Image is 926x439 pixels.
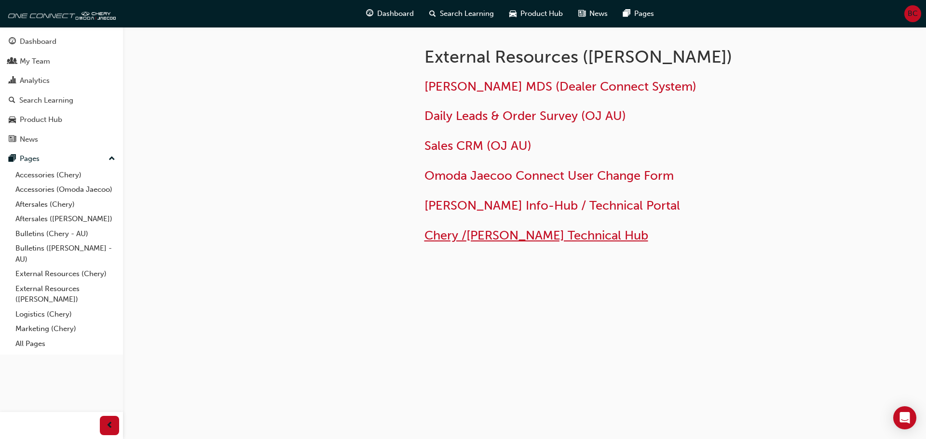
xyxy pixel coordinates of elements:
a: news-iconNews [571,4,615,24]
a: Accessories (Chery) [12,168,119,183]
span: Dashboard [377,8,414,19]
span: News [589,8,608,19]
span: people-icon [9,57,16,66]
a: Bulletins (Chery - AU) [12,226,119,241]
div: Product Hub [20,114,62,125]
a: [PERSON_NAME] MDS (Dealer Connect System) [424,79,696,94]
span: guage-icon [9,38,16,46]
a: car-iconProduct Hub [502,4,571,24]
a: Accessories (Omoda Jaecoo) [12,182,119,197]
span: search-icon [429,8,436,20]
a: External Resources (Chery) [12,266,119,281]
span: Product Hub [520,8,563,19]
a: search-iconSearch Learning [422,4,502,24]
a: Sales CRM (OJ AU) [424,138,531,153]
div: News [20,134,38,145]
a: [PERSON_NAME] Info-Hub / Technical Portal [424,198,680,213]
div: My Team [20,56,50,67]
a: Aftersales (Chery) [12,197,119,212]
a: Logistics (Chery) [12,307,119,322]
div: Analytics [20,75,50,86]
div: Pages [20,153,40,164]
a: Analytics [4,72,119,90]
a: News [4,131,119,148]
span: news-icon [9,135,16,144]
div: Search Learning [19,95,73,106]
span: Search Learning [440,8,494,19]
a: All Pages [12,336,119,351]
a: Marketing (Chery) [12,321,119,336]
span: search-icon [9,96,15,105]
span: pages-icon [623,8,630,20]
span: car-icon [9,116,16,124]
button: Pages [4,150,119,168]
span: up-icon [109,153,115,165]
span: car-icon [509,8,517,20]
a: My Team [4,53,119,70]
a: Search Learning [4,92,119,109]
span: Pages [634,8,654,19]
a: External Resources ([PERSON_NAME]) [12,281,119,307]
a: Aftersales ([PERSON_NAME]) [12,212,119,226]
a: Daily Leads & Order Survey (OJ AU) [424,108,626,123]
span: prev-icon [106,420,113,432]
a: Product Hub [4,111,119,129]
button: DashboardMy TeamAnalyticsSearch LearningProduct HubNews [4,31,119,150]
span: pages-icon [9,155,16,163]
div: Dashboard [20,36,56,47]
a: Chery /[PERSON_NAME] Technical Hub [424,228,648,243]
a: Omoda Jaecoo Connect User Change Form [424,168,674,183]
span: BC [908,8,918,19]
a: guage-iconDashboard [358,4,422,24]
a: Dashboard [4,33,119,51]
a: pages-iconPages [615,4,662,24]
a: Bulletins ([PERSON_NAME] - AU) [12,241,119,266]
span: news-icon [578,8,586,20]
h1: External Resources ([PERSON_NAME]) [424,46,741,67]
span: chart-icon [9,77,16,85]
img: oneconnect [5,4,116,23]
div: Open Intercom Messenger [893,406,916,429]
button: BC [904,5,921,22]
span: guage-icon [366,8,373,20]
